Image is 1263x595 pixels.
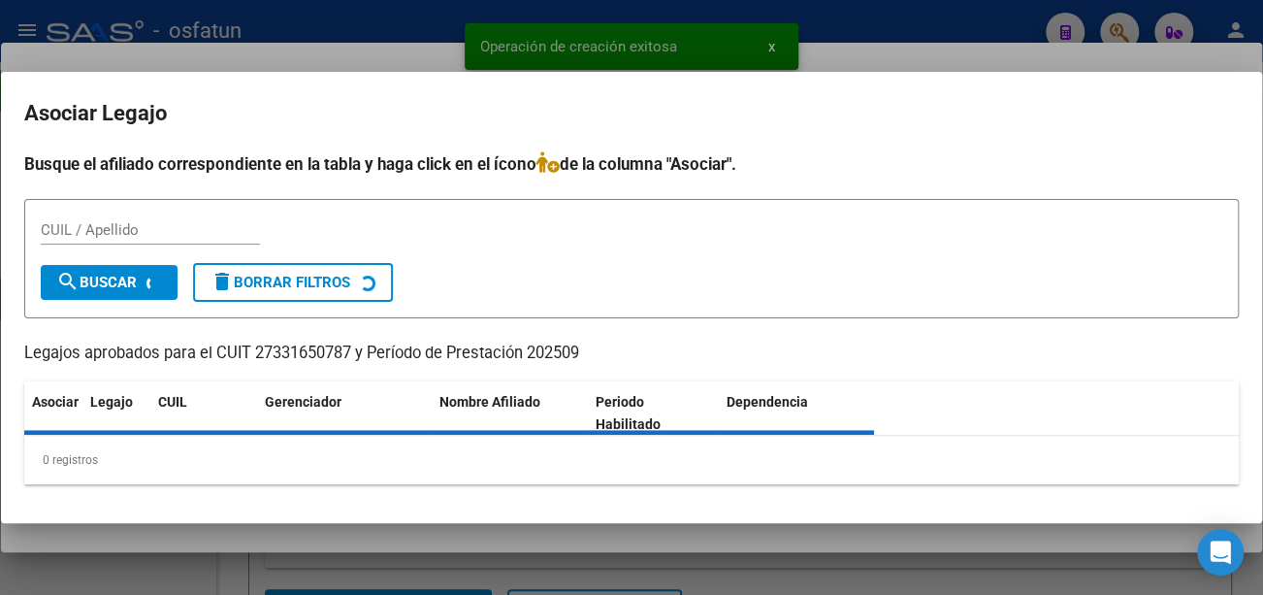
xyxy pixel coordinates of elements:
[193,263,393,302] button: Borrar Filtros
[56,270,80,293] mat-icon: search
[32,394,79,410] span: Asociar
[719,381,875,446] datatable-header-cell: Dependencia
[432,381,588,446] datatable-header-cell: Nombre Afiliado
[439,394,540,410] span: Nombre Afiliado
[1197,529,1244,576] div: Open Intercom Messenger
[210,274,350,291] span: Borrar Filtros
[596,394,661,432] span: Periodo Habilitado
[265,394,341,410] span: Gerenciador
[158,394,187,410] span: CUIL
[41,265,178,300] button: Buscar
[257,381,432,446] datatable-header-cell: Gerenciador
[56,274,137,291] span: Buscar
[24,342,1239,366] p: Legajos aprobados para el CUIT 27331650787 y Período de Prestación 202509
[588,381,719,446] datatable-header-cell: Periodo Habilitado
[150,381,257,446] datatable-header-cell: CUIL
[82,381,150,446] datatable-header-cell: Legajo
[24,151,1239,177] h4: Busque el afiliado correspondiente en la tabla y haga click en el ícono de la columna "Asociar".
[24,381,82,446] datatable-header-cell: Asociar
[24,436,1239,484] div: 0 registros
[727,394,808,410] span: Dependencia
[210,270,234,293] mat-icon: delete
[24,95,1239,132] h2: Asociar Legajo
[90,394,133,410] span: Legajo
